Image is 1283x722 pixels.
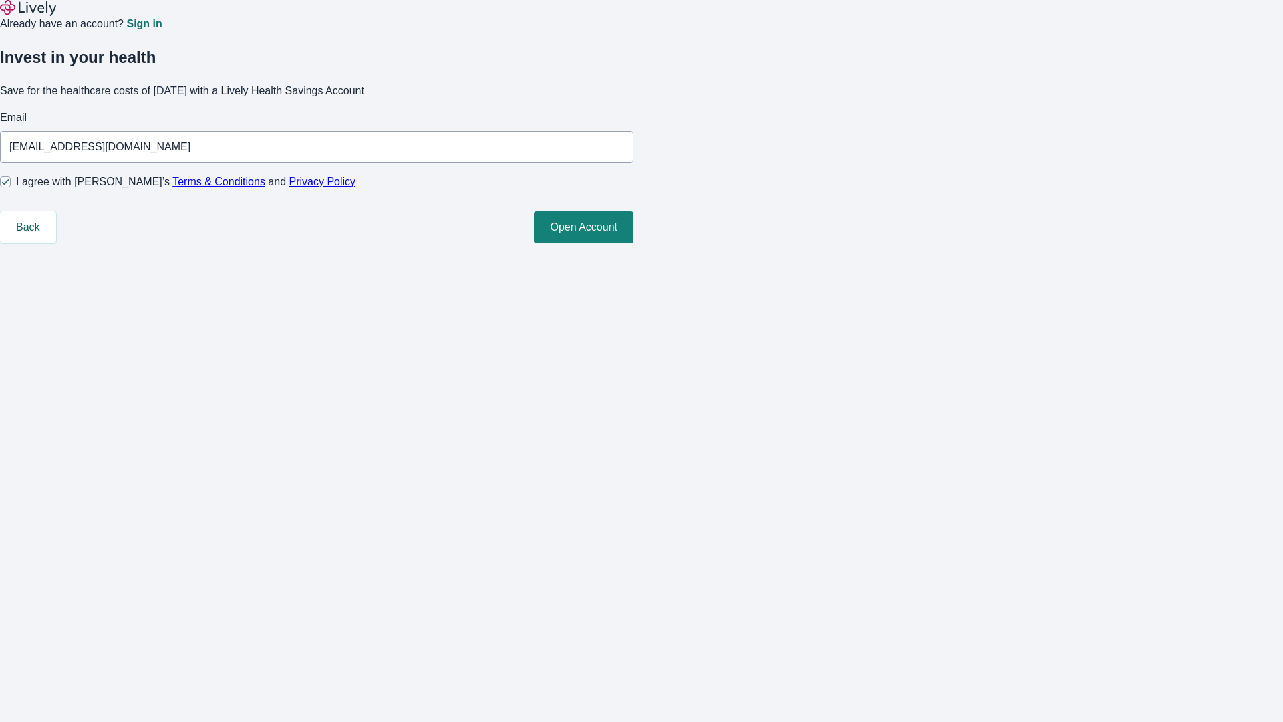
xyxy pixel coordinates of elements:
button: Open Account [534,211,633,243]
a: Terms & Conditions [172,176,265,187]
a: Privacy Policy [289,176,356,187]
a: Sign in [126,19,162,29]
span: I agree with [PERSON_NAME]’s and [16,174,355,190]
